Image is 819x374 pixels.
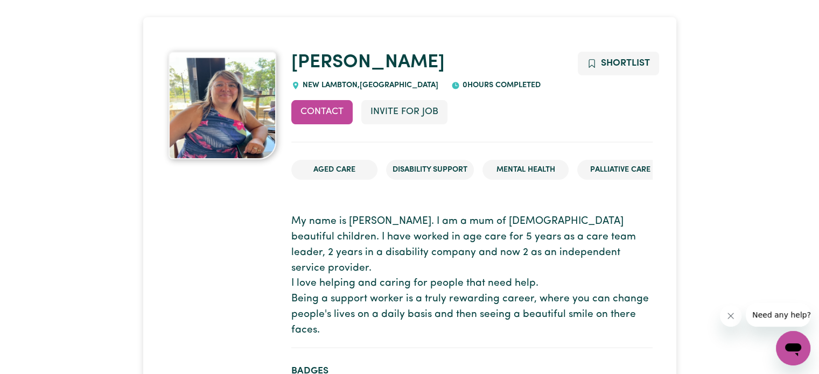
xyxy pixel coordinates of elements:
iframe: Close message [720,305,741,327]
p: My name is [PERSON_NAME]. I am a mum of [DEMOGRAPHIC_DATA] beautiful children. I have worked in a... [291,214,653,338]
button: Contact [291,100,353,124]
img: Helen [169,52,276,159]
a: [PERSON_NAME] [291,53,445,72]
li: Disability Support [386,160,474,180]
a: Helen 's profile picture' [167,52,279,159]
button: Add to shortlist [578,52,659,75]
span: Need any help? [6,8,65,16]
iframe: Button to launch messaging window [776,331,810,365]
button: Invite for Job [361,100,447,124]
li: Aged Care [291,160,377,180]
li: Mental Health [482,160,569,180]
span: NEW LAMBTON , [GEOGRAPHIC_DATA] [300,81,438,89]
iframe: Message from company [746,303,810,327]
span: 0 hours completed [460,81,541,89]
li: Palliative care [577,160,663,180]
span: Shortlist [601,59,650,68]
